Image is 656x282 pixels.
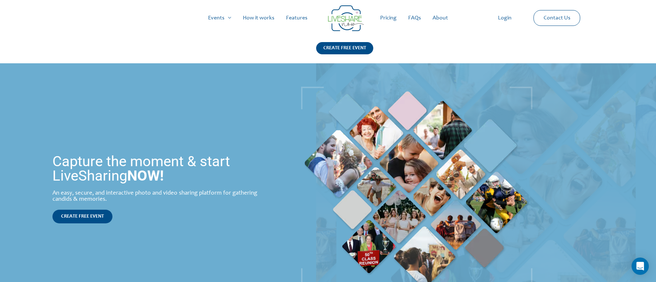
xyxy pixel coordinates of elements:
a: Events [202,6,237,29]
a: FAQs [402,6,427,29]
nav: Site Navigation [13,6,643,29]
a: About [427,6,454,29]
a: CREATE FREE EVENT [52,210,112,223]
a: Features [280,6,313,29]
h1: Capture the moment & start LiveSharing [52,154,262,183]
a: Pricing [374,6,402,29]
strong: NOW! [127,167,164,184]
div: An easy, secure, and interactive photo and video sharing platform for gathering candids & memories. [52,190,262,203]
a: How it works [237,6,280,29]
a: Contact Us [538,10,576,26]
img: LiveShare logo - Capture & Share Event Memories [328,5,364,31]
div: Open Intercom Messenger [632,258,649,275]
a: CREATE FREE EVENT [316,42,373,63]
div: CREATE FREE EVENT [316,42,373,54]
span: CREATE FREE EVENT [61,214,104,219]
a: Login [492,6,517,29]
